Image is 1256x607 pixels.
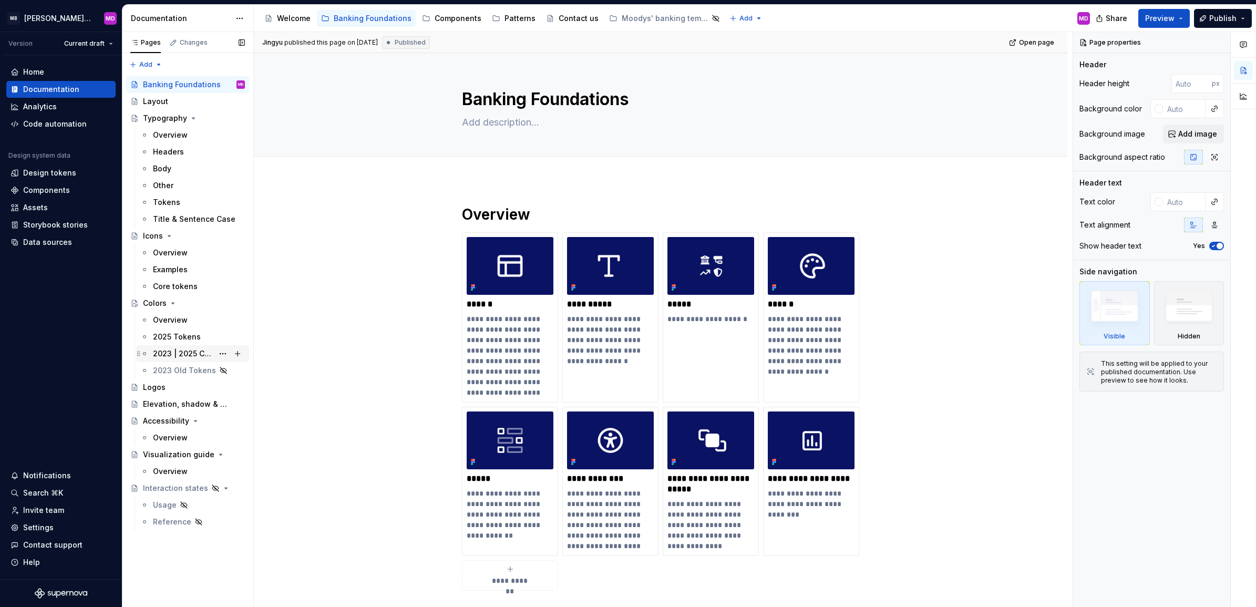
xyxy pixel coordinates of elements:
[435,13,481,24] div: Components
[126,396,249,413] a: Elevation, shadow & blurs
[726,11,766,26] button: Add
[153,332,201,342] div: 2025 Tokens
[6,217,116,233] a: Storybook stories
[1163,125,1224,143] button: Add image
[126,413,249,429] a: Accessibility
[1079,197,1115,207] div: Text color
[143,449,214,460] div: Visualization guide
[23,84,79,95] div: Documentation
[136,261,249,278] a: Examples
[153,147,184,157] div: Headers
[126,76,249,530] div: Page tree
[153,500,177,510] div: Usage
[126,57,166,72] button: Add
[106,14,115,23] div: MD
[136,345,249,362] a: 2023 | 2025 Color Comparison
[136,463,249,480] a: Overview
[6,116,116,132] a: Code automation
[23,101,57,112] div: Analytics
[567,237,654,295] img: b313dc16-41f5-434d-9949-6e03377e2d9a.png
[1163,99,1206,118] input: Auto
[1101,359,1217,385] div: This setting will be applied to your published documentation. Use preview to see how it looks.
[1163,192,1206,211] input: Auto
[24,13,91,24] div: [PERSON_NAME] Banking Fusion Design System
[23,470,71,481] div: Notifications
[1154,281,1224,345] div: Hidden
[395,38,426,47] span: Published
[153,163,171,174] div: Body
[126,93,249,110] a: Layout
[139,60,152,69] span: Add
[143,113,187,124] div: Typography
[136,497,249,513] a: Usage
[136,143,249,160] a: Headers
[1079,178,1122,188] div: Header text
[136,312,249,328] a: Overview
[1178,332,1200,341] div: Hidden
[6,234,116,251] a: Data sources
[1079,241,1141,251] div: Show header text
[1079,14,1088,23] div: MD
[126,480,249,497] a: Interaction states
[317,10,416,27] a: Banking Foundations
[6,98,116,115] a: Analytics
[153,517,191,527] div: Reference
[136,160,249,177] a: Body
[667,411,754,469] img: 7ebdba9e-06fd-43f7-a10b-ced493231701.png
[126,76,249,93] a: Banking FoundationsMD
[6,502,116,519] a: Invite team
[460,87,857,112] textarea: Banking Foundations
[153,466,188,477] div: Overview
[6,164,116,181] a: Design tokens
[6,199,116,216] a: Assets
[64,39,105,48] span: Current draft
[334,13,411,24] div: Banking Foundations
[768,237,855,295] img: e45c5385-6b90-426e-9068-a50befc54038.png
[6,554,116,571] button: Help
[1006,35,1059,50] a: Open page
[1106,13,1127,24] span: Share
[8,39,33,48] div: Version
[153,315,188,325] div: Overview
[136,177,249,194] a: Other
[1079,152,1165,162] div: Background aspect ratio
[1019,38,1054,47] span: Open page
[143,231,163,241] div: Icons
[23,505,64,516] div: Invite team
[6,182,116,199] a: Components
[1079,78,1129,89] div: Header height
[23,185,70,196] div: Components
[1090,9,1134,28] button: Share
[131,13,230,24] div: Documentation
[23,522,54,533] div: Settings
[153,214,235,224] div: Title & Sentence Case
[277,13,311,24] div: Welcome
[6,537,116,553] button: Contact support
[667,237,754,295] img: 14d86127-e7aa-4e09-b8ca-f37249777477.png
[1079,281,1150,345] div: Visible
[59,36,118,51] button: Current draft
[23,557,40,568] div: Help
[467,237,553,295] img: 3b245d89-5e4d-4301-8dbe-e780c4190dc3.png
[35,588,87,599] svg: Supernova Logo
[6,81,116,98] a: Documentation
[136,362,249,379] a: 2023 Old Tokens
[136,513,249,530] a: Reference
[262,38,283,47] span: Jingyu
[143,79,221,90] div: Banking Foundations
[559,13,599,24] div: Contact us
[1079,220,1130,230] div: Text alignment
[136,211,249,228] a: Title & Sentence Case
[23,168,76,178] div: Design tokens
[136,127,249,143] a: Overview
[1178,129,1217,139] span: Add image
[6,519,116,536] a: Settings
[6,485,116,501] button: Search ⌘K
[8,151,70,160] div: Design system data
[136,194,249,211] a: Tokens
[23,220,88,230] div: Storybook stories
[605,10,724,27] a: Moodys' banking template
[23,67,44,77] div: Home
[7,12,20,25] div: MB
